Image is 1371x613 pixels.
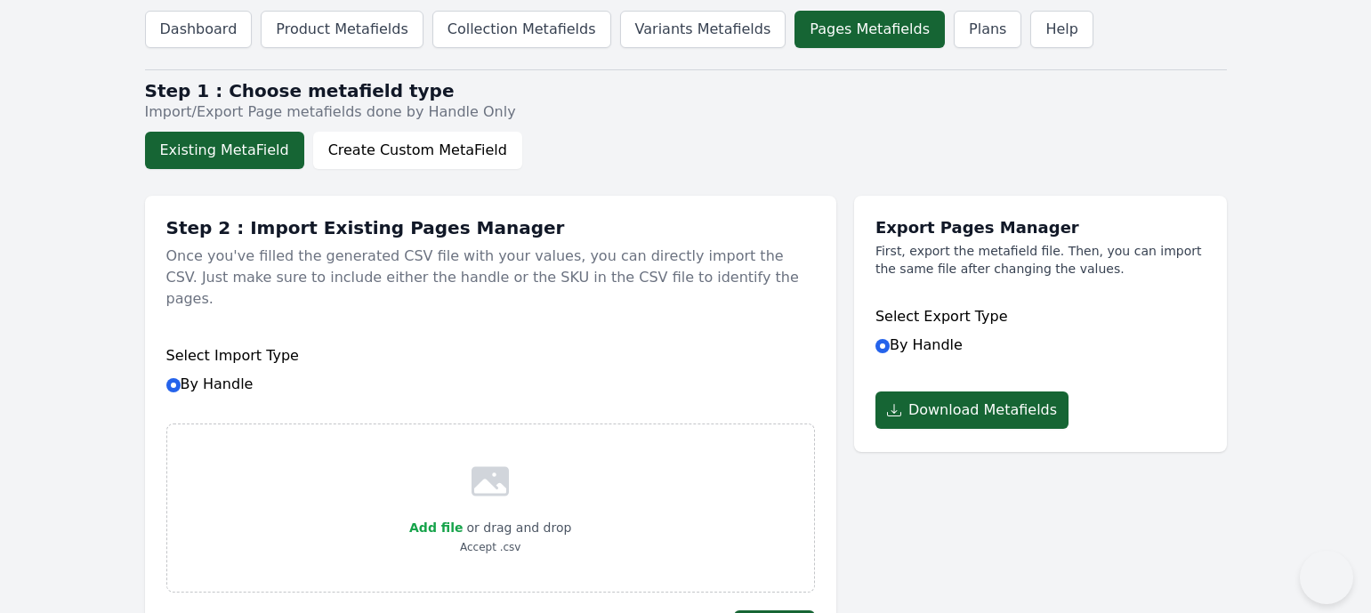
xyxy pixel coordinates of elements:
[261,11,423,48] a: Product Metafields
[875,391,1069,429] button: Download Metafields
[954,11,1021,48] a: Plans
[313,132,522,169] button: Create Custom MetaField
[875,242,1206,278] p: First, export the metafield file. Then, you can import the same file after changing the values.
[145,11,253,48] a: Dashboard
[794,11,945,48] a: Pages Metafields
[166,217,815,238] h1: Step 2 : Import Existing Pages Manager
[145,80,1227,101] h2: Step 1 : Choose metafield type
[409,520,463,535] span: Add file
[875,288,1206,374] div: By Handle
[166,238,815,317] p: Once you've filled the generated CSV file with your values, you can directly import the CSV. Just...
[145,132,304,169] button: Existing MetaField
[620,11,786,48] a: Variants Metafields
[166,345,815,367] h6: Select Import Type
[409,538,571,556] p: Accept .csv
[1300,551,1353,604] iframe: Toggle Customer Support
[145,101,1227,123] p: Import/Export Page metafields done by Handle Only
[875,217,1206,238] h1: Export Pages Manager
[463,517,571,538] p: or drag and drop
[1030,11,1093,48] a: Help
[875,306,1206,327] h6: Select Export Type
[166,327,815,413] div: By Handle
[432,11,611,48] a: Collection Metafields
